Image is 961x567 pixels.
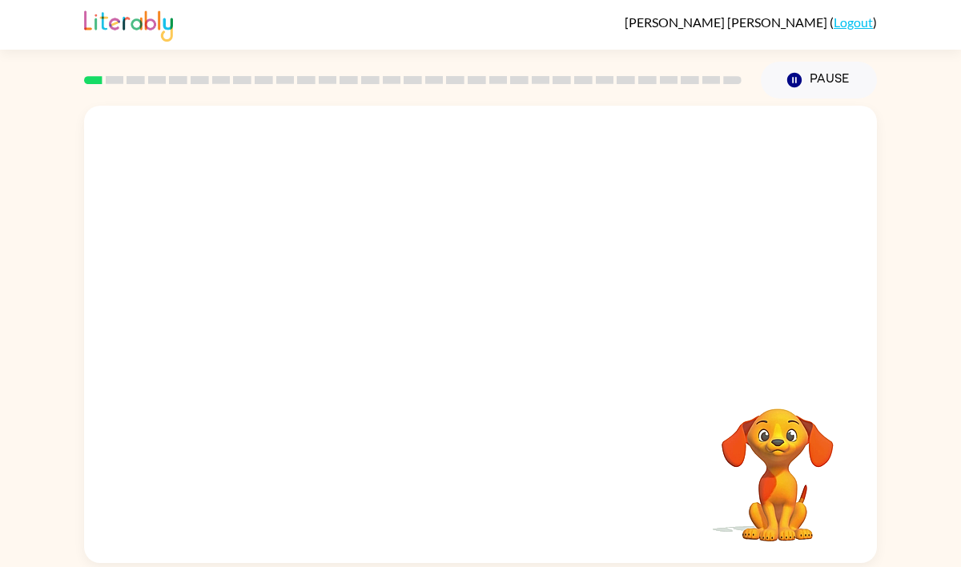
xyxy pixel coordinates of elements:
div: ( ) [625,14,877,30]
video: Your browser must support playing .mp4 files to use Literably. Please try using another browser. [698,384,858,544]
img: Literably [84,6,173,42]
button: Pause [761,62,877,99]
a: Logout [834,14,873,30]
span: [PERSON_NAME] [PERSON_NAME] [625,14,830,30]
